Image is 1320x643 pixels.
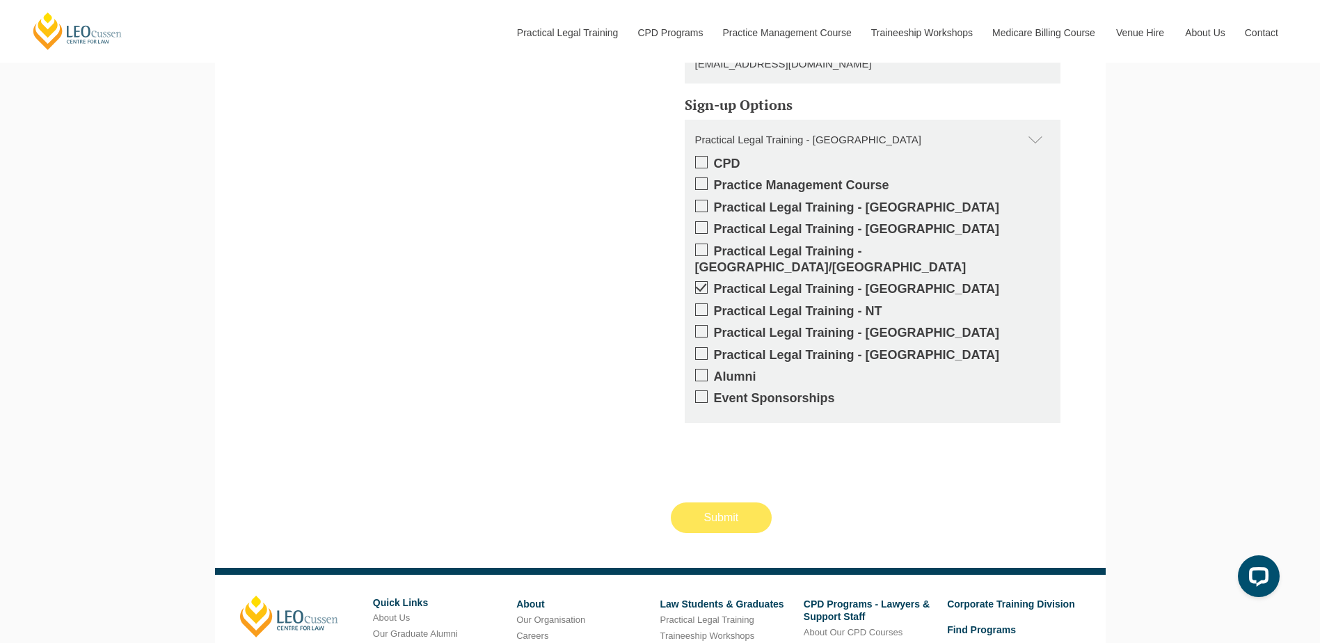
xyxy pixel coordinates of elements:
[31,11,124,51] a: [PERSON_NAME] Centre for Law
[695,347,1050,363] label: Practical Legal Training - [GEOGRAPHIC_DATA]
[373,628,458,639] a: Our Graduate Alumni
[695,281,1050,297] label: Practical Legal Training - [GEOGRAPHIC_DATA]
[627,3,712,63] a: CPD Programs
[695,200,1050,216] label: Practical Legal Training - [GEOGRAPHIC_DATA]
[695,325,1050,341] label: Practical Legal Training - [GEOGRAPHIC_DATA]
[671,434,882,489] iframe: reCAPTCHA
[240,596,338,637] a: [PERSON_NAME]
[373,612,410,623] a: About Us
[1106,3,1175,63] a: Venue Hire
[516,598,544,610] a: About
[516,614,585,625] a: Our Organisation
[713,3,861,63] a: Practice Management Course
[695,244,1050,276] label: Practical Legal Training - [GEOGRAPHIC_DATA]/[GEOGRAPHIC_DATA]
[947,598,1075,610] a: Corporate Training Division
[695,156,1050,172] label: CPD
[695,303,1050,319] label: Practical Legal Training - NT
[695,369,1050,385] label: Alumni
[373,598,506,608] h6: Quick Links
[982,3,1106,63] a: Medicare Billing Course
[516,630,548,641] a: Careers
[947,624,1016,635] a: Find Programs
[804,598,930,622] a: CPD Programs - Lawyers & Support Staff
[660,614,754,625] a: Practical Legal Training
[695,390,1050,406] label: Event Sponsorships
[685,43,1060,84] input: Email Address
[685,97,1060,113] h5: Sign-up Options
[695,221,1050,237] label: Practical Legal Training - [GEOGRAPHIC_DATA]
[695,177,1050,193] label: Practice Management Course
[660,598,784,610] a: Law Students & Graduates
[1234,3,1289,63] a: Contact
[507,3,628,63] a: Practical Legal Training
[1175,3,1234,63] a: About Us
[804,627,902,637] a: About Our CPD Courses
[660,630,754,641] a: Traineeship Workshops
[861,3,982,63] a: Traineeship Workshops
[685,120,1060,160] div: Practical Legal Training - [GEOGRAPHIC_DATA]
[671,502,772,533] input: Submit
[1227,550,1285,608] iframe: LiveChat chat widget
